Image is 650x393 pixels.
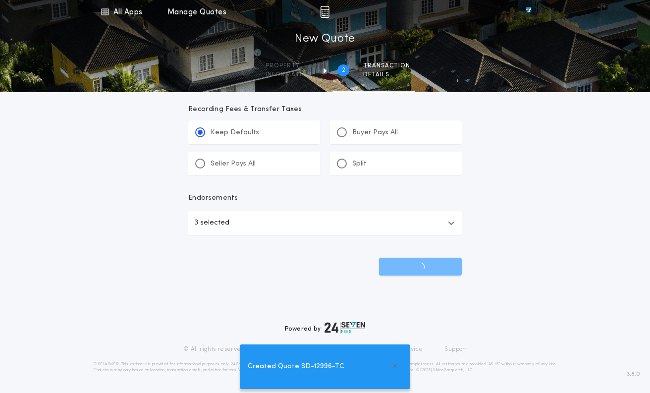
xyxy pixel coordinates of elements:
[211,159,256,169] p: Seller Pays All
[248,361,344,372] span: Created Quote SD-12996-TC
[266,62,312,70] span: Property
[325,322,365,334] img: logo
[508,7,549,17] img: vs-icon
[188,193,462,203] p: Endorsements
[363,71,410,79] span: details
[285,322,365,334] div: Powered by
[194,217,229,229] p: 3 selected
[295,31,355,47] h1: New Quote
[342,66,345,74] h2: 2
[188,105,462,114] p: Recording Fees & Transfer Taxes
[320,6,329,18] img: img
[266,71,312,79] span: information
[352,128,398,138] p: Buyer Pays All
[211,128,259,138] p: Keep Defaults
[188,211,462,235] button: 3 selected
[352,159,367,169] p: Split
[363,62,410,70] span: Transaction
